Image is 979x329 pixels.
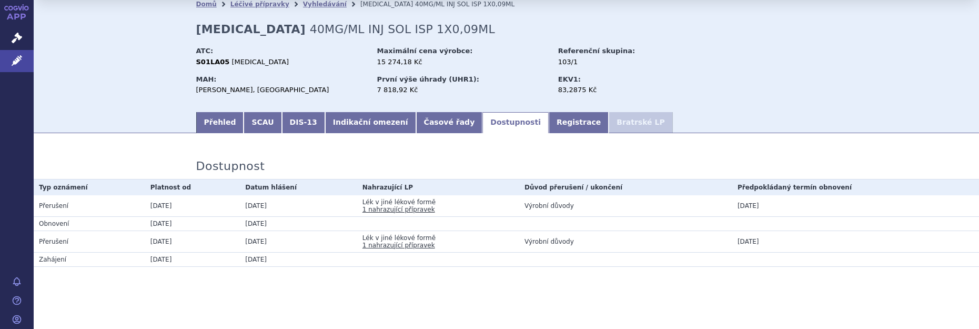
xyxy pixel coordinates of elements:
[519,231,732,252] td: Výrobní důvody
[732,180,979,195] th: Předpokládaný termín obnovení
[377,47,473,55] strong: Maximální cena výrobce:
[34,216,145,231] td: Obnovení
[196,58,230,66] strong: S01LA05
[482,112,549,133] a: Dostupnosti
[282,112,325,133] a: DIS-13
[196,23,306,36] strong: [MEDICAL_DATA]
[145,195,240,217] td: [DATE]
[519,180,732,195] th: Důvod přerušení / ukončení
[303,1,347,8] a: Vyhledávání
[362,242,435,249] a: 1 nahrazující přípravek
[240,252,357,266] td: [DATE]
[415,1,514,8] span: 40MG/ML INJ SOL ISP 1X0,09ML
[196,1,217,8] a: Domů
[196,47,214,55] strong: ATC:
[362,198,436,206] span: Lék v jiné lékové formě
[34,252,145,266] td: Zahájení
[310,23,495,36] span: 40MG/ML INJ SOL ISP 1X0,09ML
[145,180,240,195] th: Platnost od
[732,195,979,217] td: [DATE]
[196,75,217,83] strong: MAH:
[196,112,244,133] a: Přehled
[558,85,677,95] div: 83,2875 Kč
[558,75,581,83] strong: EKV1:
[325,112,416,133] a: Indikační omezení
[377,57,548,67] div: 15 274,18 Kč
[357,180,519,195] th: Nahrazující LP
[145,231,240,252] td: [DATE]
[232,58,289,66] span: [MEDICAL_DATA]
[360,1,413,8] span: [MEDICAL_DATA]
[732,231,979,252] td: [DATE]
[34,180,145,195] th: Typ oznámení
[240,216,357,231] td: [DATE]
[519,195,732,217] td: Výrobní důvody
[416,112,483,133] a: Časové řady
[240,180,357,195] th: Datum hlášení
[230,1,289,8] a: Léčivé přípravky
[549,112,609,133] a: Registrace
[34,231,145,252] td: Přerušení
[362,234,436,242] span: Lék v jiné lékové formě
[196,85,367,95] div: [PERSON_NAME], [GEOGRAPHIC_DATA]
[145,216,240,231] td: [DATE]
[244,112,281,133] a: SCAU
[196,159,265,173] h3: Dostupnost
[240,231,357,252] td: [DATE]
[558,57,677,67] div: 103/1
[377,75,479,83] strong: První výše úhrady (UHR1):
[240,195,357,217] td: [DATE]
[558,47,635,55] strong: Referenční skupina:
[377,85,548,95] div: 7 818,92 Kč
[362,206,435,213] a: 1 nahrazující přípravek
[145,252,240,266] td: [DATE]
[34,195,145,217] td: Přerušení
